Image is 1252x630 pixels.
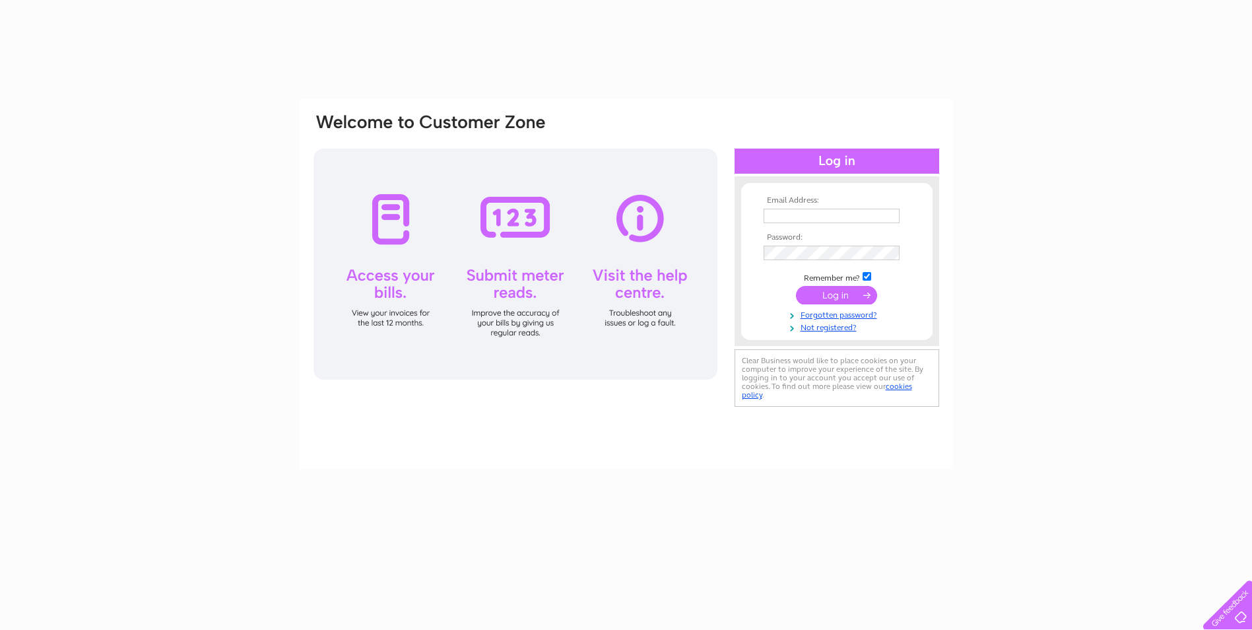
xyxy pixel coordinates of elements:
[735,349,939,407] div: Clear Business would like to place cookies on your computer to improve your experience of the sit...
[764,308,913,320] a: Forgotten password?
[796,286,877,304] input: Submit
[760,196,913,205] th: Email Address:
[764,320,913,333] a: Not registered?
[742,382,912,400] a: cookies policy
[760,270,913,283] td: Remember me?
[760,233,913,242] th: Password:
